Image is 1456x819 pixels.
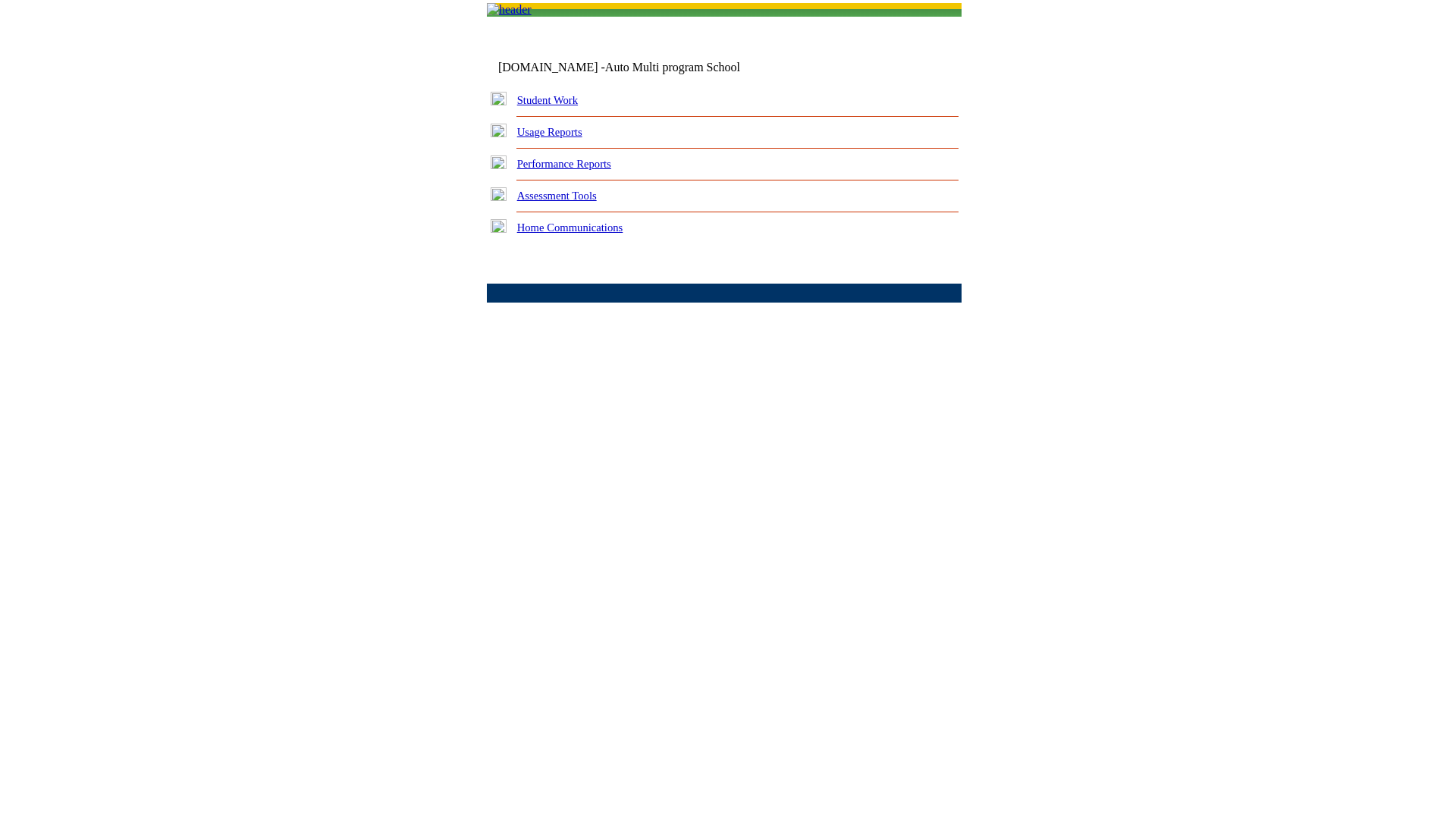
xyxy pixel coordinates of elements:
[605,61,740,74] nobr: Auto Multi program School
[517,94,578,106] a: Student Work
[517,190,597,202] a: Assessment Tools
[498,61,777,74] td: [DOMAIN_NAME] -
[491,219,507,233] img: plus.gif
[491,124,507,137] img: plus.gif
[487,3,532,17] img: header
[517,221,623,234] a: Home Communications
[491,92,507,105] img: plus.gif
[491,155,507,169] img: plus.gif
[517,126,582,138] a: Usage Reports
[517,158,611,170] a: Performance Reports
[491,187,507,201] img: plus.gif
